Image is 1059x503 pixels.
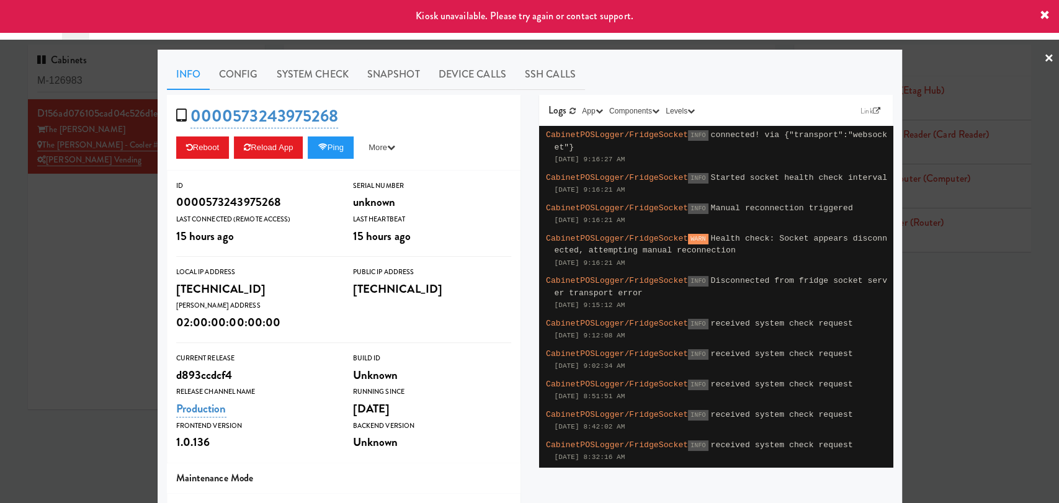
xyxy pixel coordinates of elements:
div: Current Release [176,352,334,365]
a: Snapshot [358,59,429,90]
span: received system check request [711,319,853,328]
div: [TECHNICAL_ID] [353,278,511,300]
div: Unknown [353,365,511,386]
span: CabinetPOSLogger/FridgeSocket [546,410,688,419]
button: More [359,136,405,159]
span: CabinetPOSLogger/FridgeSocket [546,319,688,328]
span: INFO [688,410,708,421]
span: [DATE] 9:16:21 AM [555,259,625,267]
a: Device Calls [429,59,516,90]
div: Build Id [353,352,511,365]
span: CabinetPOSLogger/FridgeSocket [546,130,688,140]
span: 15 hours ago [176,228,234,244]
span: Manual reconnection triggered [711,203,853,213]
div: 02:00:00:00:00:00 [176,312,334,333]
div: Last Connected (Remote Access) [176,213,334,226]
span: CabinetPOSLogger/FridgeSocket [546,440,688,450]
div: Last Heartbeat [353,213,511,226]
a: Link [857,105,883,117]
div: Release Channel Name [176,386,334,398]
span: [DATE] 8:42:02 AM [555,423,625,430]
a: System Check [267,59,358,90]
span: [DATE] [353,400,390,417]
span: INFO [688,349,708,360]
span: Maintenance Mode [176,471,254,485]
span: CabinetPOSLogger/FridgeSocket [546,349,688,358]
div: [PERSON_NAME] Address [176,300,334,312]
span: [DATE] 9:16:21 AM [555,186,625,194]
span: received system check request [711,380,853,389]
span: connected! via {"transport":"websocket"} [555,130,888,152]
span: CabinetPOSLogger/FridgeSocket [546,276,688,285]
div: 1.0.136 [176,432,334,453]
span: WARN [688,234,708,244]
button: Ping [308,136,354,159]
a: Config [210,59,267,90]
span: INFO [688,173,708,184]
span: [DATE] 9:15:12 AM [555,301,625,309]
a: × [1044,40,1054,78]
span: 15 hours ago [353,228,411,244]
span: CabinetPOSLogger/FridgeSocket [546,173,688,182]
span: CabinetPOSLogger/FridgeSocket [546,380,688,389]
span: [DATE] 9:02:34 AM [555,362,625,370]
span: INFO [688,203,708,214]
button: Levels [663,105,698,117]
button: App [579,105,606,117]
span: received system check request [711,440,853,450]
div: 0000573243975268 [176,192,334,213]
div: Unknown [353,432,511,453]
span: INFO [688,319,708,329]
span: Health check: Socket appears disconnected, attempting manual reconnection [555,234,888,256]
div: Local IP Address [176,266,334,278]
button: Reboot [176,136,230,159]
span: Started socket health check interval [711,173,887,182]
div: Serial Number [353,180,511,192]
a: SSH Calls [516,59,585,90]
div: unknown [353,192,511,213]
span: [DATE] 8:51:51 AM [555,393,625,400]
button: Components [606,105,663,117]
span: Kiosk unavailable. Please try again or contact support. [416,9,633,23]
span: received system check request [711,349,853,358]
span: [DATE] 9:16:27 AM [555,156,625,163]
span: Disconnected from fridge socket server transport error [555,276,888,298]
div: ID [176,180,334,192]
div: Public IP Address [353,266,511,278]
div: Frontend Version [176,420,334,432]
span: received system check request [711,410,853,419]
span: [DATE] 9:12:08 AM [555,332,625,339]
span: INFO [688,380,708,390]
span: [DATE] 9:16:21 AM [555,216,625,224]
div: [TECHNICAL_ID] [176,278,334,300]
button: Reload App [234,136,303,159]
span: [DATE] 8:32:16 AM [555,453,625,461]
span: INFO [688,130,708,141]
span: Logs [548,103,566,117]
span: CabinetPOSLogger/FridgeSocket [546,203,688,213]
div: d893ccdcf4 [176,365,334,386]
div: Backend Version [353,420,511,432]
a: 0000573243975268 [190,104,339,128]
div: Running Since [353,386,511,398]
span: CabinetPOSLogger/FridgeSocket [546,234,688,243]
a: Production [176,400,226,417]
a: Info [167,59,210,90]
span: INFO [688,276,708,287]
span: INFO [688,440,708,451]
